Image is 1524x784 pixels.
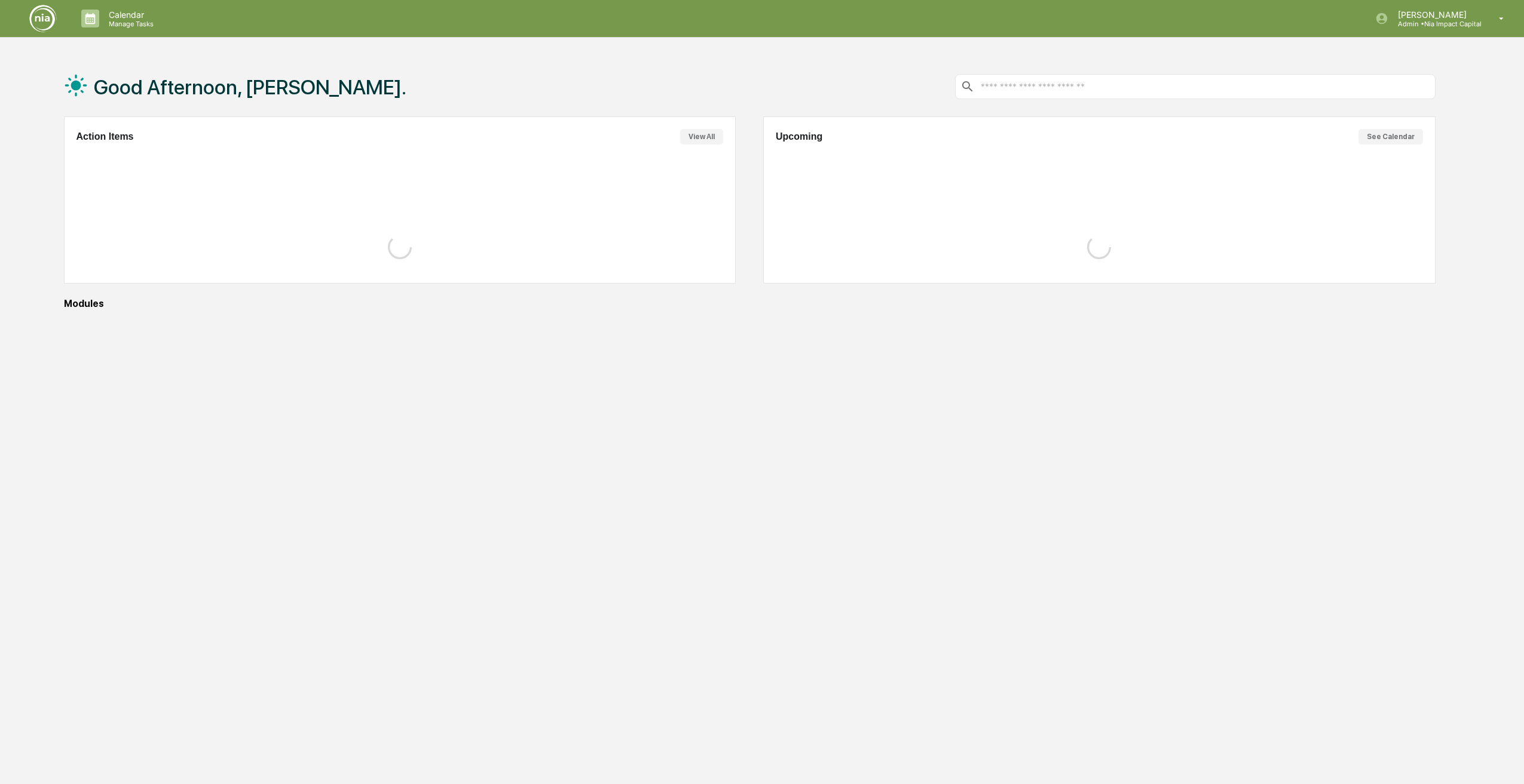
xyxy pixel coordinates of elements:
[776,131,822,142] h2: Upcoming
[29,4,57,33] img: logo
[76,131,134,142] h2: Action Items
[64,298,1436,309] div: Modules
[99,10,160,20] p: Calendar
[94,75,406,99] h1: Good Afternoon, [PERSON_NAME].
[680,129,723,144] button: View All
[1358,129,1423,144] button: See Calendar
[1388,10,1482,20] p: [PERSON_NAME]
[1388,20,1482,28] p: Admin • Nia Impact Capital
[99,20,160,28] p: Manage Tasks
